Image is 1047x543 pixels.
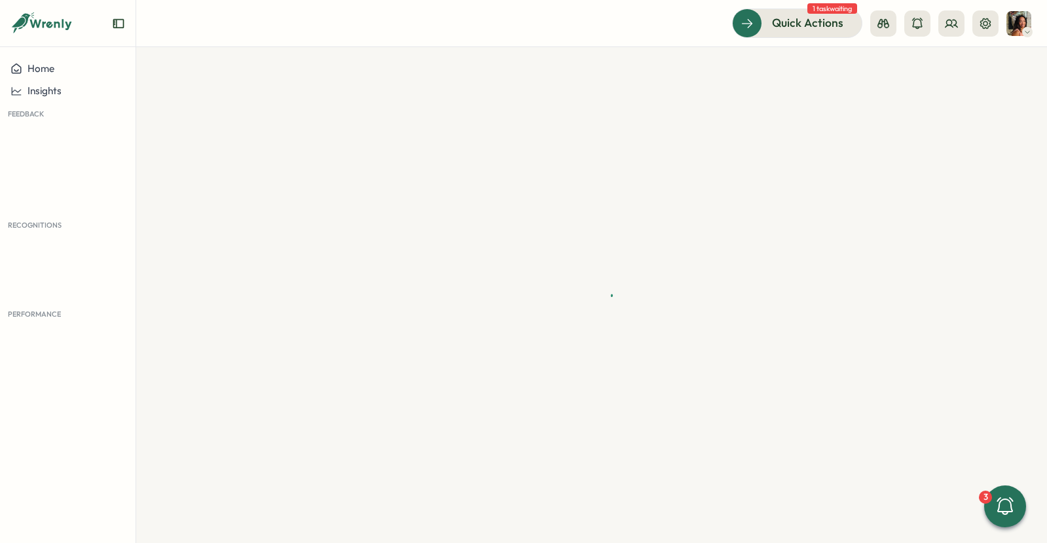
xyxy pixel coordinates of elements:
span: Home [28,62,54,75]
span: 1 task waiting [807,3,857,14]
button: Expand sidebar [112,17,125,30]
div: 3 [979,491,992,504]
span: Quick Actions [772,14,843,31]
span: Insights [28,84,62,97]
img: Viveca Riley [1006,11,1031,36]
button: 3 [984,485,1026,527]
button: Quick Actions [732,9,862,37]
